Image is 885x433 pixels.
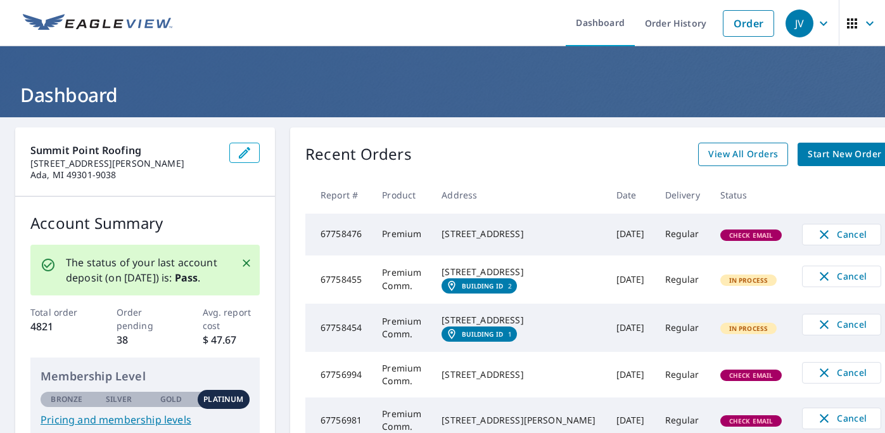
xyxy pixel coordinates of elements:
[722,417,781,425] span: Check Email
[305,255,372,304] td: 67758455
[30,306,88,319] p: Total order
[802,408,881,429] button: Cancel
[606,304,655,352] td: [DATE]
[710,176,793,214] th: Status
[442,266,595,278] div: [STREET_ADDRESS]
[655,255,710,304] td: Regular
[117,332,174,347] p: 38
[372,176,431,214] th: Product
[462,282,503,290] em: Building ID
[442,414,595,427] div: [STREET_ADDRESS][PERSON_NAME]
[23,14,172,33] img: EV Logo
[372,304,431,352] td: Premium Comm.
[442,228,595,240] div: [STREET_ADDRESS]
[30,169,219,181] p: Ada, MI 49301-9038
[117,306,174,332] p: Order pending
[175,271,198,285] b: Pass
[655,176,710,214] th: Delivery
[15,82,870,108] h1: Dashboard
[722,276,776,285] span: In Process
[722,231,781,240] span: Check Email
[30,212,260,235] p: Account Summary
[723,10,774,37] a: Order
[238,255,255,271] button: Close
[802,362,881,384] button: Cancel
[30,143,219,158] p: Summit Point Roofing
[442,326,517,342] a: Building ID1
[815,411,868,426] span: Cancel
[305,352,372,397] td: 67756994
[708,146,778,162] span: View All Orders
[655,304,710,352] td: Regular
[305,214,372,255] td: 67758476
[722,371,781,380] span: Check Email
[30,158,219,169] p: [STREET_ADDRESS][PERSON_NAME]
[431,176,606,214] th: Address
[41,368,250,385] p: Membership Level
[41,412,250,427] a: Pricing and membership levels
[203,306,260,332] p: Avg. report cost
[815,227,868,242] span: Cancel
[722,324,776,333] span: In Process
[815,317,868,332] span: Cancel
[655,214,710,255] td: Regular
[802,314,881,335] button: Cancel
[815,269,868,284] span: Cancel
[372,255,431,304] td: Premium Comm.
[802,224,881,245] button: Cancel
[305,143,412,166] p: Recent Orders
[66,255,226,285] p: The status of your last account deposit (on [DATE]) is: .
[442,314,595,326] div: [STREET_ADDRESS]
[808,146,881,162] span: Start New Order
[606,352,655,397] td: [DATE]
[305,304,372,352] td: 67758454
[698,143,788,166] a: View All Orders
[203,332,260,347] p: $ 47.67
[51,394,82,405] p: Bronze
[655,352,710,397] td: Regular
[203,394,243,405] p: Platinum
[372,352,431,397] td: Premium Comm.
[606,214,655,255] td: [DATE]
[442,368,595,381] div: [STREET_ADDRESS]
[305,176,372,214] th: Report #
[606,255,655,304] td: [DATE]
[372,214,431,255] td: Premium
[786,10,813,37] div: JV
[802,266,881,287] button: Cancel
[106,394,132,405] p: Silver
[815,365,868,380] span: Cancel
[606,176,655,214] th: Date
[160,394,182,405] p: Gold
[462,330,503,338] em: Building ID
[442,278,517,294] a: Building ID2
[30,319,88,334] p: 4821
